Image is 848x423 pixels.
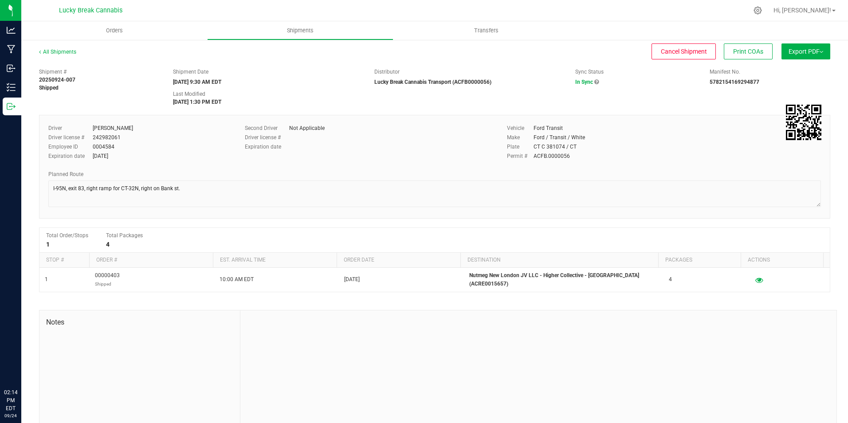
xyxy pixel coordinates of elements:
strong: 20250924-007 [39,77,75,83]
label: Make [507,133,534,141]
a: Orders [21,21,207,40]
label: Employee ID [48,143,93,151]
label: Second Driver [245,124,289,132]
th: Packages [658,253,741,268]
strong: [DATE] 1:30 PM EDT [173,99,221,105]
div: CT C 381074 / CT [534,143,577,151]
th: Order date [337,253,460,268]
span: Cancel Shipment [661,48,707,55]
inline-svg: Manufacturing [7,45,16,54]
label: Distributor [374,68,400,76]
span: 00000403 [95,271,120,288]
a: All Shipments [39,49,76,55]
th: Stop # [39,253,89,268]
span: [DATE] [344,275,360,284]
th: Destination [460,253,658,268]
label: Vehicle [507,124,534,132]
label: Shipment Date [173,68,208,76]
inline-svg: Inbound [7,64,16,73]
p: Shipped [95,280,120,288]
label: Expiration date [48,152,93,160]
span: Hi, [PERSON_NAME]! [773,7,831,14]
inline-svg: Inventory [7,83,16,92]
a: Shipments [207,21,393,40]
label: Plate [507,143,534,151]
div: Manage settings [752,6,763,15]
span: Planned Route [48,171,83,177]
span: 10:00 AM EDT [220,275,254,284]
th: Est. arrival time [213,253,337,268]
inline-svg: Analytics [7,26,16,35]
img: Scan me! [786,105,821,140]
span: Orders [94,27,135,35]
strong: Lucky Break Cannabis Transport (ACFB0000056) [374,79,491,85]
a: Transfers [393,21,579,40]
span: Export PDF [789,48,823,55]
th: Order # [89,253,213,268]
label: Last Modified [173,90,205,98]
span: Lucky Break Cannabis [59,7,122,14]
th: Actions [741,253,823,268]
div: [PERSON_NAME] [93,124,133,132]
span: In Sync [575,79,593,85]
iframe: Resource center unread badge [26,351,37,361]
label: Expiration date [245,143,289,151]
button: Cancel Shipment [652,43,716,59]
span: Print COAs [733,48,763,55]
span: Total Packages [106,232,143,239]
div: 242982061 [93,133,121,141]
qrcode: 20250924-007 [786,105,821,140]
span: Transfers [462,27,510,35]
strong: 1 [46,241,50,248]
span: Shipment # [39,68,160,76]
iframe: Resource center [9,352,35,379]
strong: Shipped [39,85,59,91]
p: 02:14 PM EDT [4,388,17,412]
label: Driver license # [245,133,289,141]
span: Shipments [275,27,326,35]
div: ACFB.0000056 [534,152,570,160]
div: Ford Transit [534,124,563,132]
label: Manifest No. [710,68,740,76]
button: Export PDF [781,43,830,59]
div: 0004584 [93,143,114,151]
label: Driver [48,124,93,132]
span: 4 [669,275,672,284]
div: Not Applicable [289,124,325,132]
p: 09/24 [4,412,17,419]
label: Driver license # [48,133,93,141]
div: [DATE] [93,152,108,160]
p: Nutmeg New London JV LLC - Higher Collective - [GEOGRAPHIC_DATA] (ACRE0015657) [469,271,658,288]
strong: [DATE] 9:30 AM EDT [173,79,221,85]
strong: 4 [106,241,110,248]
strong: 5782154169294877 [710,79,759,85]
inline-svg: Outbound [7,102,16,111]
button: Print COAs [724,43,773,59]
span: Total Order/Stops [46,232,88,239]
span: 1 [45,275,48,284]
label: Permit # [507,152,534,160]
div: Ford / Transit / White [534,133,585,141]
span: Notes [46,317,233,328]
label: Sync Status [575,68,604,76]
